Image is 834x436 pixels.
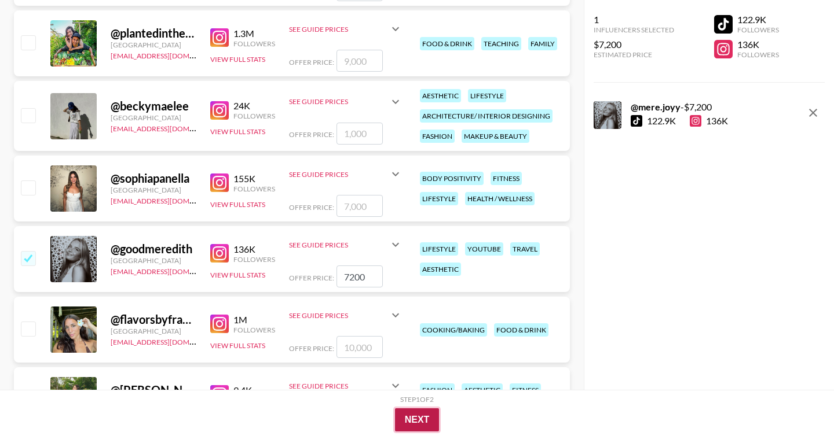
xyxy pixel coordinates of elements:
[289,25,389,34] div: See Guide Prices
[802,101,825,124] button: remove
[594,50,674,59] div: Estimated Price
[233,184,275,193] div: Followers
[631,101,728,113] div: - $ 7,200
[210,200,265,209] button: View Full Stats
[336,195,383,217] input: 7,000
[210,271,265,279] button: View Full Stats
[111,242,196,256] div: @ goodmeredith
[111,194,227,205] a: [EMAIL_ADDRESS][DOMAIN_NAME]
[420,242,458,256] div: lifestyle
[289,311,389,320] div: See Guide Prices
[289,382,389,390] div: See Guide Prices
[289,160,403,188] div: See Guide Prices
[233,173,275,184] div: 155K
[233,243,275,255] div: 136K
[210,341,265,350] button: View Full Stats
[289,130,334,139] span: Offer Price:
[289,170,389,179] div: See Guide Prices
[336,123,383,145] input: 1,000
[465,192,535,205] div: health / wellness
[737,14,779,25] div: 122.9K
[233,100,275,112] div: 24K
[289,58,334,66] span: Offer Price:
[111,383,196,397] div: @ [PERSON_NAME].[PERSON_NAME].[PERSON_NAME]
[210,127,265,136] button: View Full Stats
[481,37,521,50] div: teaching
[289,301,403,329] div: See Guide Prices
[289,97,389,106] div: See Guide Prices
[111,186,196,194] div: [GEOGRAPHIC_DATA]
[233,39,275,48] div: Followers
[210,28,229,47] img: Instagram
[528,37,557,50] div: family
[111,113,196,122] div: [GEOGRAPHIC_DATA]
[420,192,458,205] div: lifestyle
[210,315,229,333] img: Instagram
[111,49,227,60] a: [EMAIL_ADDRESS][DOMAIN_NAME]
[111,122,227,133] a: [EMAIL_ADDRESS][DOMAIN_NAME]
[289,372,403,400] div: See Guide Prices
[420,383,455,397] div: fashion
[289,231,403,258] div: See Guide Prices
[465,242,503,256] div: youtube
[111,171,196,186] div: @ sophiapanella
[462,130,529,143] div: makeup & beauty
[233,255,275,264] div: Followers
[462,383,503,397] div: aesthetic
[647,115,676,127] div: 122.9K
[233,385,275,396] div: 9.4K
[111,335,227,346] a: [EMAIL_ADDRESS][DOMAIN_NAME]
[233,28,275,39] div: 1.3M
[111,312,196,327] div: @ flavorsbyfrangipane
[210,385,229,404] img: Instagram
[468,89,506,102] div: lifestyle
[631,101,681,112] strong: @ mere.joyy
[289,15,403,43] div: See Guide Prices
[233,112,275,120] div: Followers
[400,395,434,404] div: Step 1 of 2
[210,244,229,263] img: Instagram
[289,88,403,116] div: See Guide Prices
[420,263,461,276] div: aesthetic
[111,26,196,40] div: @ plantedinthegarden
[289,344,334,353] span: Offer Price:
[395,408,440,431] button: Next
[594,25,674,34] div: Influencers Selected
[420,323,487,337] div: cooking/baking
[336,50,383,72] input: 9,000
[420,89,461,102] div: aesthetic
[594,39,674,50] div: $7,200
[111,265,227,276] a: [EMAIL_ADDRESS][DOMAIN_NAME]
[510,242,540,256] div: travel
[420,37,474,50] div: food & drink
[233,326,275,334] div: Followers
[233,314,275,326] div: 1M
[111,327,196,335] div: [GEOGRAPHIC_DATA]
[289,274,334,282] span: Offer Price:
[594,14,674,25] div: 1
[510,383,541,397] div: fitness
[420,130,455,143] div: fashion
[111,99,196,113] div: @ beckymaelee
[210,101,229,120] img: Instagram
[210,173,229,192] img: Instagram
[420,172,484,185] div: body positivity
[336,336,383,358] input: 10,000
[210,55,265,64] button: View Full Stats
[491,172,522,185] div: fitness
[289,241,389,249] div: See Guide Prices
[289,203,334,212] span: Offer Price:
[494,323,548,337] div: food & drink
[690,115,728,127] div: 136K
[737,39,779,50] div: 136K
[737,25,779,34] div: Followers
[111,256,196,265] div: [GEOGRAPHIC_DATA]
[111,40,196,49] div: [GEOGRAPHIC_DATA]
[420,109,553,123] div: architecture/ interior designing
[737,50,779,59] div: Followers
[336,265,383,287] input: 7,000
